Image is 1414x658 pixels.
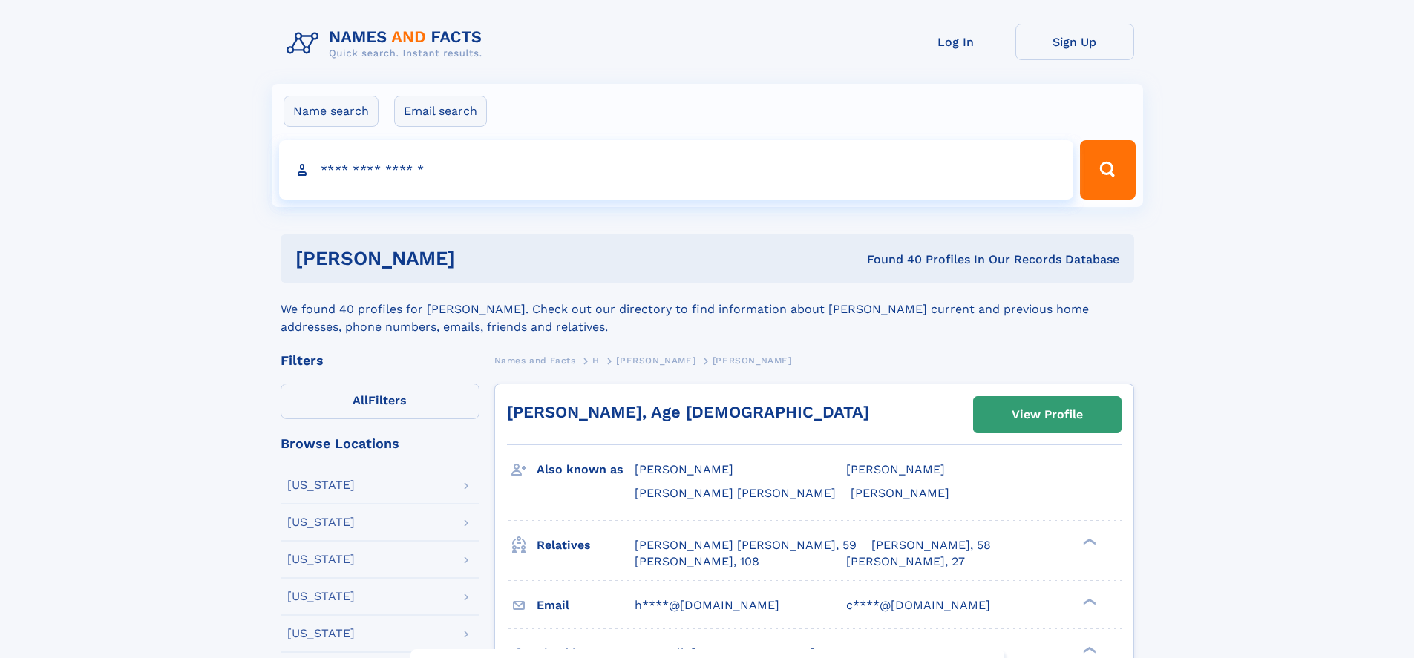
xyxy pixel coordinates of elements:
input: search input [279,140,1074,200]
div: [US_STATE] [287,553,355,565]
a: View Profile [974,397,1121,432]
div: Found 40 Profiles In Our Records Database [661,251,1119,268]
label: Name search [284,96,379,127]
div: View Profile [1012,398,1083,432]
span: [PERSON_NAME] [PERSON_NAME] [635,486,836,500]
h3: Also known as [537,457,635,482]
div: We found 40 profiles for [PERSON_NAME]. Check out our directory to find information about [PERSON... [281,283,1134,336]
span: All [353,393,368,407]
h1: [PERSON_NAME] [295,249,661,268]
h3: Relatives [537,533,635,558]
a: Log In [897,24,1015,60]
h3: Email [537,593,635,618]
a: [PERSON_NAME] [PERSON_NAME], 59 [635,537,857,553]
div: ❯ [1079,536,1097,546]
a: [PERSON_NAME] [616,351,695,369]
span: [PERSON_NAME] [713,355,792,366]
a: [PERSON_NAME], 108 [635,553,759,570]
div: Browse Locations [281,437,479,450]
span: [PERSON_NAME] [616,355,695,366]
button: Search Button [1080,140,1135,200]
a: [PERSON_NAME], Age [DEMOGRAPHIC_DATA] [507,403,869,421]
a: [PERSON_NAME], 58 [871,537,991,553]
a: Names and Facts [494,351,576,369]
span: H [592,355,600,366]
div: [US_STATE] [287,590,355,602]
a: Sign Up [1015,24,1134,60]
div: [US_STATE] [287,479,355,491]
a: [PERSON_NAME], 27 [846,553,965,570]
div: Filters [281,354,479,367]
label: Filters [281,384,479,419]
div: ❯ [1079,645,1097,654]
span: [PERSON_NAME] [851,486,949,500]
span: [PERSON_NAME] [635,462,733,476]
div: ❯ [1079,596,1097,606]
label: Email search [394,96,487,127]
span: [PERSON_NAME] [846,462,945,476]
img: Logo Names and Facts [281,24,494,64]
a: H [592,351,600,369]
div: [US_STATE] [287,628,355,639]
div: [US_STATE] [287,516,355,528]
